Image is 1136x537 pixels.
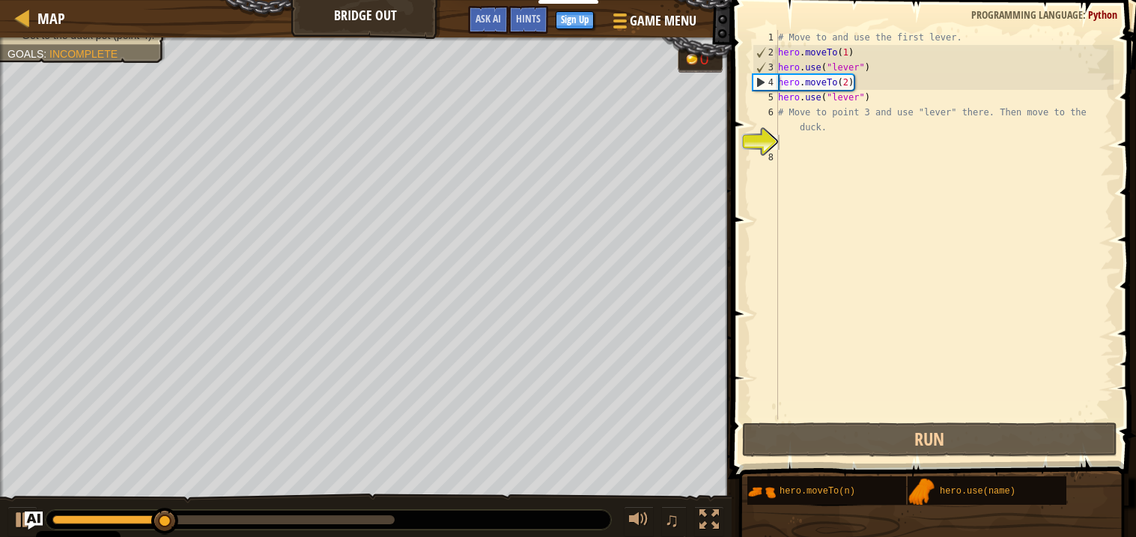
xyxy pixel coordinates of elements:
button: Ask AI [25,512,43,530]
span: Goals [7,48,43,60]
button: ♫ [661,506,687,537]
span: : [1083,7,1088,22]
button: Run [742,422,1117,457]
div: 3 [753,60,778,75]
span: hero.moveTo(n) [780,486,855,497]
div: 0 [700,51,715,67]
div: Team 'humans' has 0 gold. [678,46,723,73]
div: 8 [753,150,778,165]
span: ♫ [664,509,679,531]
span: : [43,48,49,60]
button: Ctrl + P: Play [7,506,37,537]
div: 1 [753,30,778,45]
button: Game Menu [601,6,705,41]
span: Incomplete [49,48,118,60]
span: Ask AI [476,11,501,25]
a: Map [30,8,65,28]
div: 5 [753,90,778,105]
button: Ask AI [468,6,508,34]
div: 7 [753,135,778,150]
span: hero.use(name) [940,486,1015,497]
span: Programming language [971,7,1083,22]
button: Adjust volume [624,506,654,537]
button: Sign Up [556,11,594,29]
div: 6 [753,105,778,135]
button: Toggle fullscreen [694,506,724,537]
span: Hints [516,11,541,25]
div: 2 [753,45,778,60]
img: portrait.png [747,478,776,506]
img: portrait.png [908,478,936,506]
span: Map [37,8,65,28]
span: Game Menu [630,11,696,31]
span: Python [1088,7,1117,22]
div: 4 [753,75,778,90]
